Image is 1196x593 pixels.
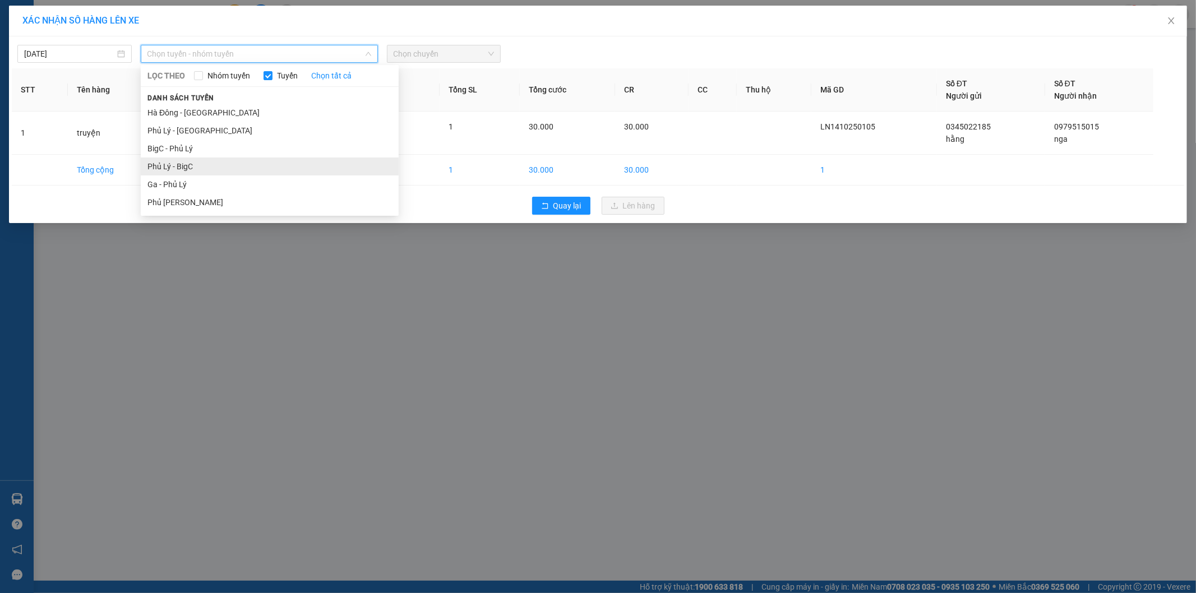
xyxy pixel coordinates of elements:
td: 30.000 [520,155,616,186]
span: Người nhận [1054,91,1097,100]
span: nga [1054,135,1068,143]
span: down [365,50,372,57]
li: Hà Đông - [GEOGRAPHIC_DATA] [141,104,399,122]
li: Phủ [PERSON_NAME] [141,193,399,211]
th: STT [12,68,68,112]
span: 1 [449,122,453,131]
span: 30.000 [624,122,649,131]
span: Chọn tuyến - nhóm tuyến [147,45,371,62]
th: CR [615,68,689,112]
span: rollback [541,202,549,211]
span: close [1167,16,1176,25]
th: Mã GD [811,68,937,112]
span: Danh sách tuyến [141,93,221,103]
th: Tên hàng [68,68,163,112]
input: 14/10/2025 [24,48,115,60]
li: Phủ Lý - [GEOGRAPHIC_DATA] [141,122,399,140]
span: Số ĐT [1054,79,1075,88]
td: 1 [440,155,520,186]
th: Tổng cước [520,68,616,112]
td: 1 [811,155,937,186]
td: 30.000 [615,155,689,186]
span: Tuyến [273,70,302,82]
span: Quay lại [553,200,581,212]
li: BigC - Phủ Lý [141,140,399,157]
span: hằng [946,135,964,143]
th: Tổng SL [440,68,520,112]
span: Người gửi [946,91,982,100]
button: uploadLên hàng [602,197,664,215]
th: Thu hộ [737,68,811,112]
td: 1 [12,112,68,155]
th: Ghi chú [362,68,440,112]
span: 0345022185 [946,122,991,131]
td: truyện [68,112,163,155]
a: Chọn tất cả [311,70,352,82]
span: XÁC NHẬN SỐ HÀNG LÊN XE [22,15,139,26]
td: Tổng cộng [68,155,163,186]
span: Số ĐT [946,79,967,88]
span: Nhóm tuyến [203,70,255,82]
li: Phủ Lý - BigC [141,157,399,175]
span: 30.000 [529,122,553,131]
span: 0979515015 [1054,122,1099,131]
li: Ga - Phủ Lý [141,175,399,193]
th: CC [689,68,737,112]
button: rollbackQuay lại [532,197,590,215]
button: Close [1156,6,1187,37]
span: LN1410250105 [820,122,875,131]
span: Chọn chuyến [394,45,495,62]
span: LỌC THEO [147,70,185,82]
